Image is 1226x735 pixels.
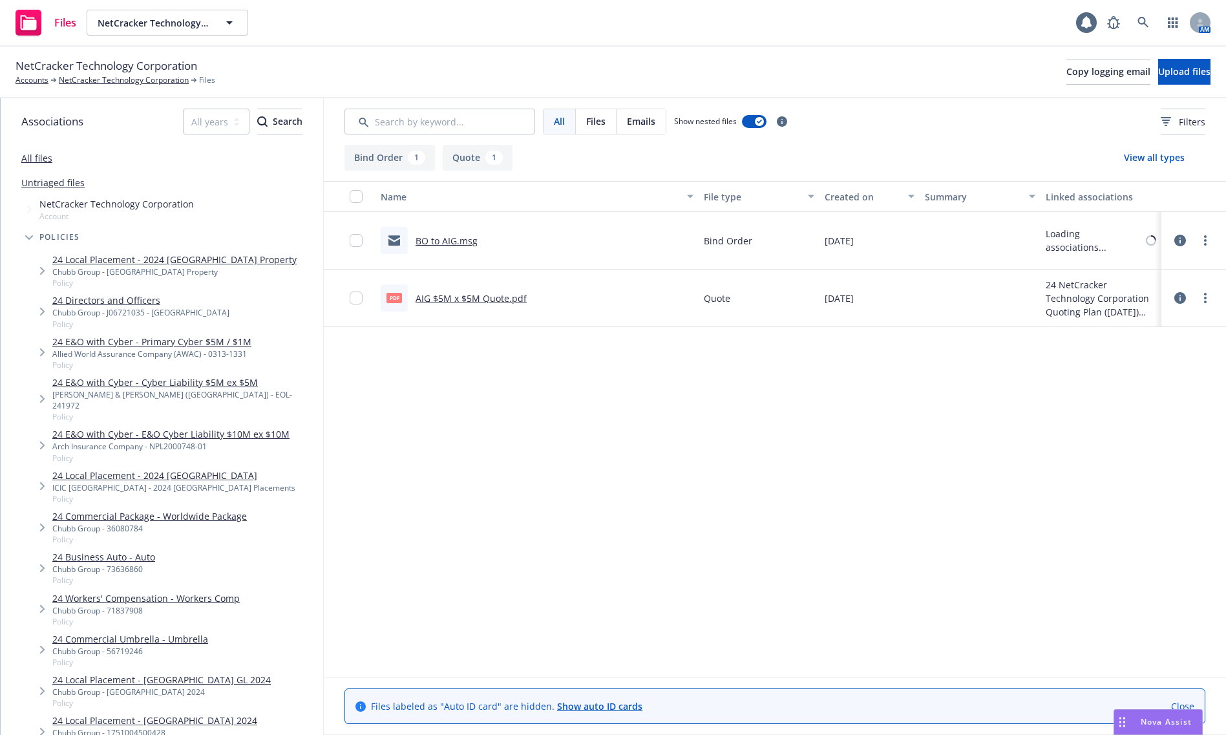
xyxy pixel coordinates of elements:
[52,632,208,646] a: 24 Commercial Umbrella - Umbrella
[52,359,251,370] span: Policy
[52,616,240,627] span: Policy
[386,293,402,303] span: pdf
[699,181,819,212] button: File type
[1160,10,1186,36] a: Switch app
[1046,278,1156,319] div: 24 NetCracker Technology Corporation Quoting Plan ([DATE])
[52,698,271,708] span: Policy
[443,145,513,171] button: Quote
[1114,709,1203,735] button: Nova Assist
[39,197,194,211] span: NetCracker Technology Corporation
[1158,59,1210,85] button: Upload files
[1141,716,1192,727] span: Nova Assist
[704,234,752,248] span: Bind Order
[52,319,229,330] span: Policy
[52,253,297,266] a: 24 Local Placement - 2024 [GEOGRAPHIC_DATA] Property
[199,74,215,86] span: Files
[52,376,318,389] a: 24 E&O with Cyber - Cyber Liability $5M ex $5M
[1046,190,1156,204] div: Linked associations
[59,74,189,86] a: NetCracker Technology Corporation
[1158,65,1210,78] span: Upload files
[1066,65,1150,78] span: Copy logging email
[52,673,271,687] a: 24 Local Placement - [GEOGRAPHIC_DATA] GL 2024
[416,292,527,304] a: AIG $5M x $5M Quote.pdf
[10,5,81,41] a: Files
[98,16,209,30] span: NetCracker Technology Corporation
[704,190,800,204] div: File type
[52,550,155,564] a: 24 Business Auto - Auto
[21,152,52,164] a: All files
[52,348,251,359] div: Allied World Assurance Company (AWAC) - 0313-1331
[52,687,271,698] div: Chubb Group - [GEOGRAPHIC_DATA] 2024
[52,591,240,605] a: 24 Workers' Compensation - Workers Comp
[52,307,229,318] div: Chubb Group - J06721035 - [GEOGRAPHIC_DATA]
[1114,710,1130,734] div: Drag to move
[21,113,83,130] span: Associations
[554,114,565,128] span: All
[52,575,155,586] span: Policy
[16,74,48,86] a: Accounts
[825,190,901,204] div: Created on
[819,181,920,212] button: Created on
[52,523,247,534] div: Chubb Group - 36080784
[704,292,730,305] span: Quote
[1041,181,1161,212] button: Linked associations
[52,564,155,575] div: Chubb Group - 73636860
[920,181,1041,212] button: Summary
[350,234,363,247] input: Toggle Row Selected
[408,151,425,165] div: 1
[52,534,247,545] span: Policy
[1198,290,1213,306] a: more
[257,109,302,134] button: SearchSearch
[52,482,295,493] div: ICIC [GEOGRAPHIC_DATA] - 2024 [GEOGRAPHIC_DATA] Placements
[54,17,76,28] span: Files
[925,190,1021,204] div: Summary
[1046,227,1143,254] div: Loading associations...
[375,181,699,212] button: Name
[371,699,642,713] span: Files labeled as "Auto ID card" are hidden.
[1130,10,1156,36] a: Search
[52,714,257,727] a: 24 Local Placement - [GEOGRAPHIC_DATA] 2024
[52,427,290,441] a: 24 E&O with Cyber - E&O Cyber Liability $10M ex $10M
[350,190,363,203] input: Select all
[825,234,854,248] span: [DATE]
[16,58,197,74] span: NetCracker Technology Corporation
[344,145,435,171] button: Bind Order
[52,493,295,504] span: Policy
[1179,115,1205,129] span: Filters
[1101,10,1126,36] a: Report a Bug
[21,176,85,189] a: Untriaged files
[87,10,248,36] button: NetCracker Technology Corporation
[1161,109,1205,134] button: Filters
[627,114,655,128] span: Emails
[381,190,679,204] div: Name
[674,116,737,127] span: Show nested files
[52,605,240,616] div: Chubb Group - 71837908
[1171,699,1194,713] a: Close
[52,646,208,657] div: Chubb Group - 56719246
[52,657,208,668] span: Policy
[1198,233,1213,248] a: more
[1103,145,1205,171] button: View all types
[39,211,194,222] span: Account
[1161,115,1205,129] span: Filters
[257,116,268,127] svg: Search
[350,292,363,304] input: Toggle Row Selected
[257,109,302,134] div: Search
[52,509,247,523] a: 24 Commercial Package - Worldwide Package
[52,441,290,452] div: Arch Insurance Company - NPL2000748-01
[52,266,297,277] div: Chubb Group - [GEOGRAPHIC_DATA] Property
[52,469,295,482] a: 24 Local Placement - 2024 [GEOGRAPHIC_DATA]
[557,700,642,712] a: Show auto ID cards
[52,335,251,348] a: 24 E&O with Cyber - Primary Cyber $5M / $1M
[1066,59,1150,85] button: Copy logging email
[344,109,535,134] input: Search by keyword...
[416,235,478,247] a: BO to AIG.msg
[586,114,606,128] span: Files
[825,292,854,305] span: [DATE]
[52,411,318,422] span: Policy
[485,151,503,165] div: 1
[52,389,318,411] div: [PERSON_NAME] & [PERSON_NAME] ([GEOGRAPHIC_DATA]) - EOL-241972
[52,277,297,288] span: Policy
[52,453,290,463] span: Policy
[39,233,80,241] span: Policies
